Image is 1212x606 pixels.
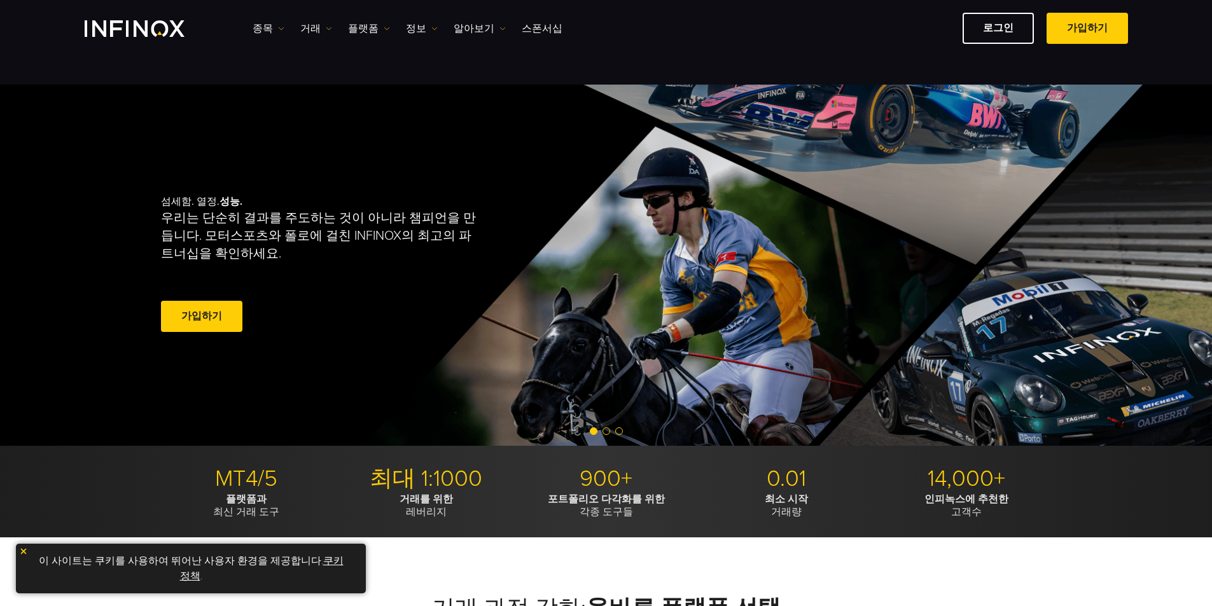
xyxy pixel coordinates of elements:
[22,550,359,587] p: 이 사이트는 쿠키를 사용하여 뛰어난 사용자 환경을 제공합니다. .
[701,493,872,518] p: 거래량
[161,465,331,493] p: MT4/5
[615,427,623,435] span: Go to slide 3
[85,20,214,37] a: INFINOX Logo
[161,301,242,332] a: 가입하기
[522,21,562,36] a: 스폰서십
[226,493,267,506] strong: 플랫폼과
[400,493,453,506] strong: 거래를 위한
[590,427,597,435] span: Go to slide 1
[219,195,242,208] strong: 성능.
[348,21,390,36] a: 플랫폼
[701,465,872,493] p: 0.01
[603,427,610,435] span: Go to slide 2
[341,465,512,493] p: 최대 1:1000
[521,465,692,493] p: 900+
[963,13,1034,44] a: 로그인
[161,209,482,263] p: 우리는 단순히 결과를 주도하는 것이 아니라 챔피언을 만듭니다. 모터스포츠와 폴로에 걸친 INFINOX의 최고의 파트너십을 확인하세요.
[765,493,808,506] strong: 최소 시작
[454,21,506,36] a: 알아보기
[548,493,665,506] strong: 포트폴리오 다각화를 위한
[521,493,692,518] p: 각종 도구들
[341,493,512,518] p: 레버리지
[19,547,28,556] img: yellow close icon
[406,21,438,36] a: 정보
[881,493,1052,518] p: 고객수
[161,493,331,518] p: 최신 거래 도구
[253,21,284,36] a: 종목
[1047,13,1128,44] a: 가입하기
[924,493,1008,506] strong: 인피녹스에 추천한
[881,465,1052,493] p: 14,000+
[300,21,332,36] a: 거래
[161,175,562,355] div: 섬세함. 열정.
